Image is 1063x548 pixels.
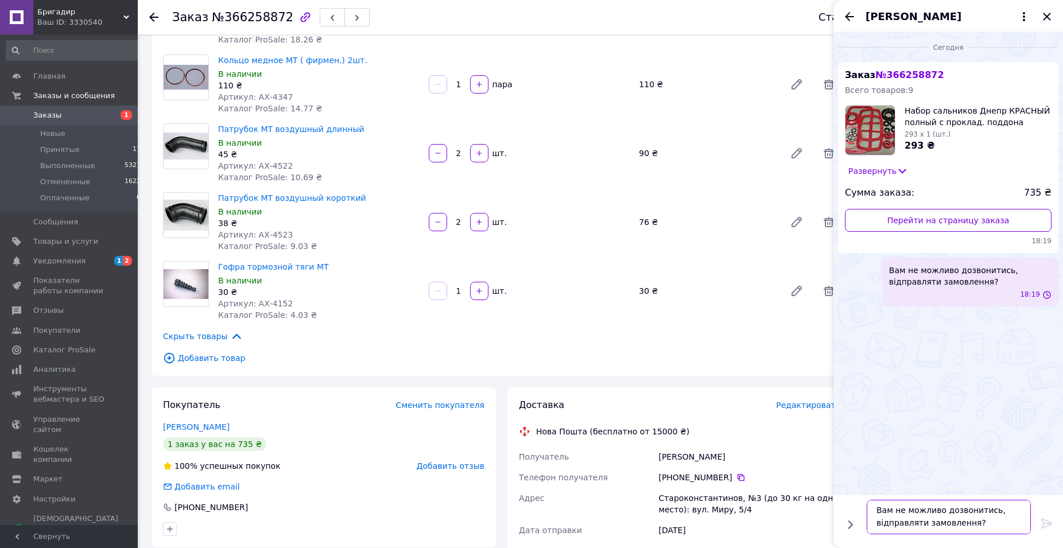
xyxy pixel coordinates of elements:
span: Артикул: АХ-4523 [218,230,293,239]
span: 0 [137,193,141,203]
span: Отмененные [40,177,90,187]
div: 38 ₴ [218,217,420,229]
span: Маркет [33,474,63,484]
span: 18:19 12.10.2025 [1020,290,1040,300]
a: Редактировать [785,279,808,302]
a: Перейти на страницу заказа [845,209,1052,232]
div: Статус заказа [818,11,895,23]
span: Уведомления [33,256,86,266]
div: шт. [490,147,508,159]
span: В наличии [218,69,262,79]
div: 30 ₴ [218,286,420,298]
span: Артикул: АХ-4152 [218,299,293,308]
span: Настройки [33,494,75,504]
span: 18:19 12.10.2025 [845,236,1052,246]
span: 1 [137,129,141,139]
a: Редактировать [785,73,808,96]
span: В наличии [218,207,262,216]
div: [PERSON_NAME] [656,446,843,467]
button: Показать кнопки [843,517,858,532]
div: пара [490,79,514,90]
div: шт. [490,285,508,297]
a: [PERSON_NAME] [163,422,230,432]
span: Сегодня [929,43,968,53]
span: Оплаченные [40,193,90,203]
a: Кольцо медное МТ ( фирмен.) 2шт. [218,56,367,65]
img: Патрубок МТ воздушный короткий [164,200,208,231]
a: Патрубок МТ воздушный короткий [218,193,366,203]
span: Кошелек компании [33,444,106,465]
span: Дата отправки [519,526,582,535]
a: Редактировать [785,142,808,165]
div: 76 ₴ [634,214,781,230]
span: Адрес [519,493,544,503]
span: Набор сальников Днепр КРАСНЫЙ полный c проклад. поддона КАЧЕСТВО [905,105,1052,128]
span: Заказ [845,69,944,80]
span: 293 ₴ [905,140,935,151]
div: успешных покупок [163,460,281,472]
span: 1 [114,256,123,266]
span: Бригадир [37,7,123,17]
span: Получатель [519,452,569,461]
div: Вернуться назад [149,11,158,23]
span: Показатели работы компании [33,275,106,296]
span: Аналитика [33,364,76,375]
img: Кольцо медное МТ ( фирмен.) 2шт. [164,65,208,90]
span: Артикул: АХ-4522 [218,161,293,170]
span: Удалить [817,73,840,96]
span: Покупатели [33,325,80,336]
span: В наличии [218,276,262,285]
span: [DEMOGRAPHIC_DATA] и счета [33,514,118,545]
button: [PERSON_NAME] [866,9,1031,24]
img: Патрубок МТ воздушный длинный [164,133,208,160]
input: Поиск [6,40,142,61]
span: Каталог ProSale: 18.26 ₴ [218,35,322,44]
div: Добавить email [173,481,241,492]
span: Удалить [817,211,840,234]
span: Всего товаров: 9 [845,85,913,95]
div: Староконстантинов, №3 (до 30 кг на одно место): вул. Миру, 5/4 [656,488,843,520]
span: Заказы и сообщения [33,91,115,101]
span: 2 [123,256,132,266]
div: 45 ₴ [218,149,420,160]
img: Гофра тормозной тяги МТ [164,269,208,298]
span: Новые [40,129,65,139]
span: 11 [133,145,141,155]
span: Добавить товар [163,352,840,364]
div: [PHONE_NUMBER] [173,502,249,513]
span: 735 ₴ [1024,186,1052,200]
span: Добавить отзыв [417,461,484,471]
span: 5321 [125,161,141,171]
div: Ваш ID: 3330540 [37,17,138,28]
span: [PERSON_NAME] [866,9,961,24]
span: 100% [174,461,197,471]
span: Каталог ProSale [33,345,95,355]
img: 2817899788_w100_h100_nabor-salnikov-dnepr.jpg [845,106,895,155]
span: Покупатель [163,399,220,410]
span: 1 [121,110,132,120]
span: Редактировать [776,401,840,410]
div: 90 ₴ [634,145,781,161]
span: Каталог ProSale: 4.03 ₴ [218,310,317,320]
span: Управление сайтом [33,414,106,435]
div: 110 ₴ [634,76,781,92]
a: Патрубок МТ воздушный длинный [218,125,364,134]
span: Вам не можливо дозвонитись, відправляти замовлення? [889,265,1052,287]
div: Добавить email [162,481,241,492]
div: 12.10.2025 [838,41,1058,53]
button: Назад [843,10,856,24]
button: Развернуть [845,165,911,177]
span: Инструменты вебмастера и SEO [33,384,106,405]
span: Каталог ProSale: 9.03 ₴ [218,242,317,251]
span: Удалить [817,142,840,165]
span: Отзывы [33,305,64,316]
span: Выполненные [40,161,95,171]
div: шт. [490,216,508,228]
span: Сообщения [33,217,78,227]
a: Гофра тормозной тяги МТ [218,262,329,271]
span: №366258872 [212,10,293,24]
span: Сумма заказа: [845,186,914,200]
span: Артикул: АХ-4347 [218,92,293,102]
span: Удалить [817,279,840,302]
div: 30 ₴ [634,283,781,299]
